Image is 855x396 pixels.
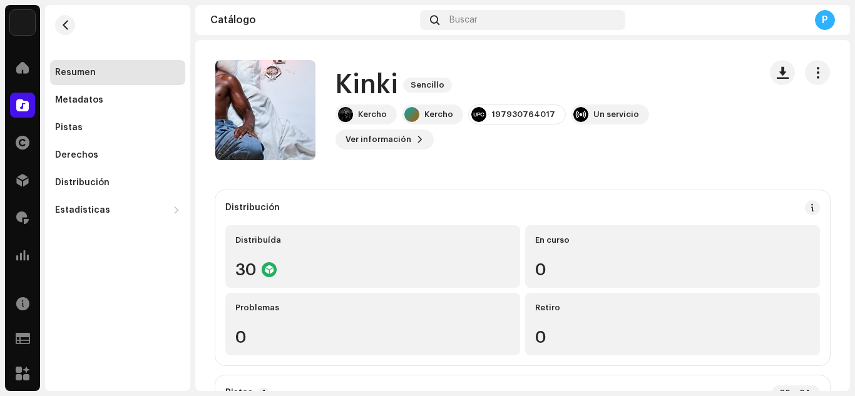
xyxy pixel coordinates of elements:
[593,109,639,119] div: Un servicio
[235,235,510,245] div: Distribuída
[491,109,555,119] div: 197930764017
[55,95,103,105] div: Metadatos
[55,150,98,160] div: Derechos
[50,60,185,85] re-m-nav-item: Resumen
[403,78,452,93] span: Sencillo
[535,235,810,245] div: En curso
[210,15,415,25] div: Catálogo
[50,170,185,195] re-m-nav-item: Distribución
[335,71,398,99] h1: Kinki
[55,178,110,188] div: Distribución
[50,198,185,223] re-m-nav-dropdown: Estadísticas
[55,205,110,215] div: Estadísticas
[50,115,185,140] re-m-nav-item: Pistas
[225,203,280,213] div: Distribución
[424,109,453,119] div: Kercho
[358,109,387,119] div: Kercho
[55,123,83,133] div: Pistas
[235,303,510,313] div: Problemas
[815,10,835,30] div: P
[338,107,353,122] img: e7385418-537e-4144-acae-18ecad444c08
[55,68,96,78] div: Resumen
[346,127,411,152] span: Ver información
[449,15,478,25] span: Buscar
[50,143,185,168] re-m-nav-item: Derechos
[10,10,35,35] img: 297a105e-aa6c-4183-9ff4-27133c00f2e2
[50,88,185,113] re-m-nav-item: Metadatos
[535,303,810,313] div: Retiro
[335,129,434,150] button: Ver información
